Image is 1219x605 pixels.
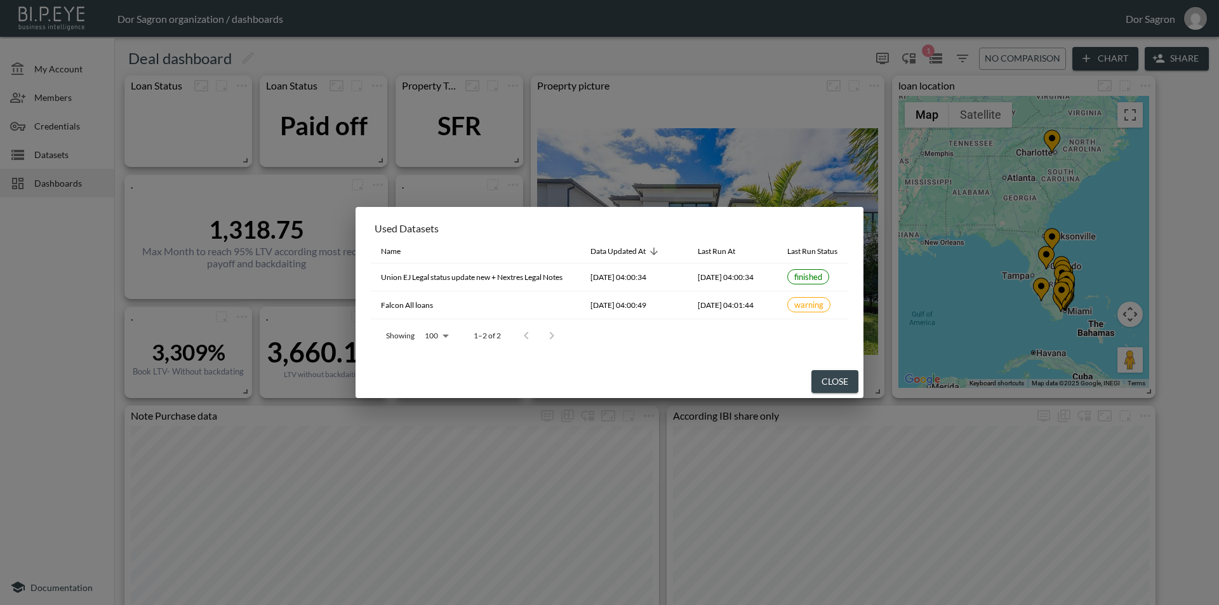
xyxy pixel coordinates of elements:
[777,291,879,319] th: {"type":{},"key":null,"ref":null,"props":{"size":"small","label":{"type":"span","key":null,"ref":...
[580,263,688,291] th: 2025-08-10, 04:00:34
[698,244,735,259] div: Last Run At
[787,244,837,259] div: Last Run Status
[698,244,752,259] span: Last Run At
[371,291,580,319] th: Falcon All loans
[688,263,776,291] th: 2025-08-10, 04:00:34
[590,244,662,259] span: Data Updated At
[375,222,848,234] div: Used Datasets
[794,272,822,282] span: finished
[688,291,776,319] th: 2025-08-10, 04:01:44
[787,244,854,259] span: Last Run Status
[777,263,879,291] th: {"type":{},"key":null,"ref":null,"props":{"size":"small","label":{"type":"span","key":null,"ref":...
[386,330,415,341] p: Showing
[474,330,501,341] p: 1–2 of 2
[371,263,580,291] th: Union EJ Legal status update new + Nextres Legal Notes
[811,370,858,394] button: Close
[794,300,823,310] span: warning
[420,328,453,344] div: 100
[381,244,417,259] span: Name
[580,291,688,319] th: 2025-08-07, 04:00:49
[590,244,646,259] div: Data Updated At
[381,244,401,259] div: Name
